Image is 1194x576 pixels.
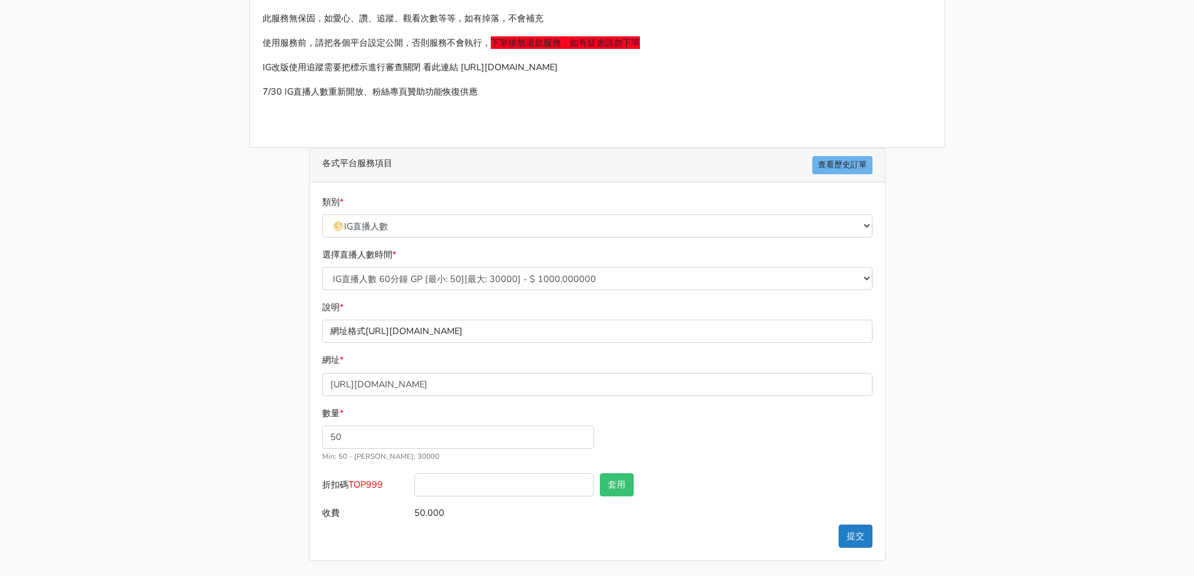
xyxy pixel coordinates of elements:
p: 使用服務前，請把各個平台設定公開，否則服務不會執行， [263,36,932,50]
label: 選擇直播人數時間 [322,248,396,262]
p: 網址格式[URL][DOMAIN_NAME] [322,320,872,343]
span: 下單後無退款服務，如有疑慮請勿下單 [491,36,640,49]
span: TOP999 [348,478,383,491]
label: 收費 [319,501,412,525]
label: 說明 [322,300,343,315]
label: 網址 [322,353,343,367]
label: 類別 [322,195,343,209]
small: Min: 50 - [PERSON_NAME]: 30000 [322,451,439,461]
label: 折扣碼 [319,473,412,501]
p: 此服務無保固，如愛心、讚、追蹤、觀看次數等等，如有掉落，不會補充 [263,11,932,26]
p: IG改版使用追蹤需要把標示進行審查關閉 看此連結 [URL][DOMAIN_NAME] [263,60,932,75]
button: 提交 [839,525,872,548]
a: 查看歷史訂單 [812,156,872,174]
p: 7/30 IG直播人數重新開放、粉絲專頁贊助功能恢復供應 [263,85,932,99]
input: 這邊填入網址 [322,373,872,396]
div: 各式平台服務項目 [310,149,885,182]
button: 套用 [600,473,634,496]
label: 數量 [322,406,343,421]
